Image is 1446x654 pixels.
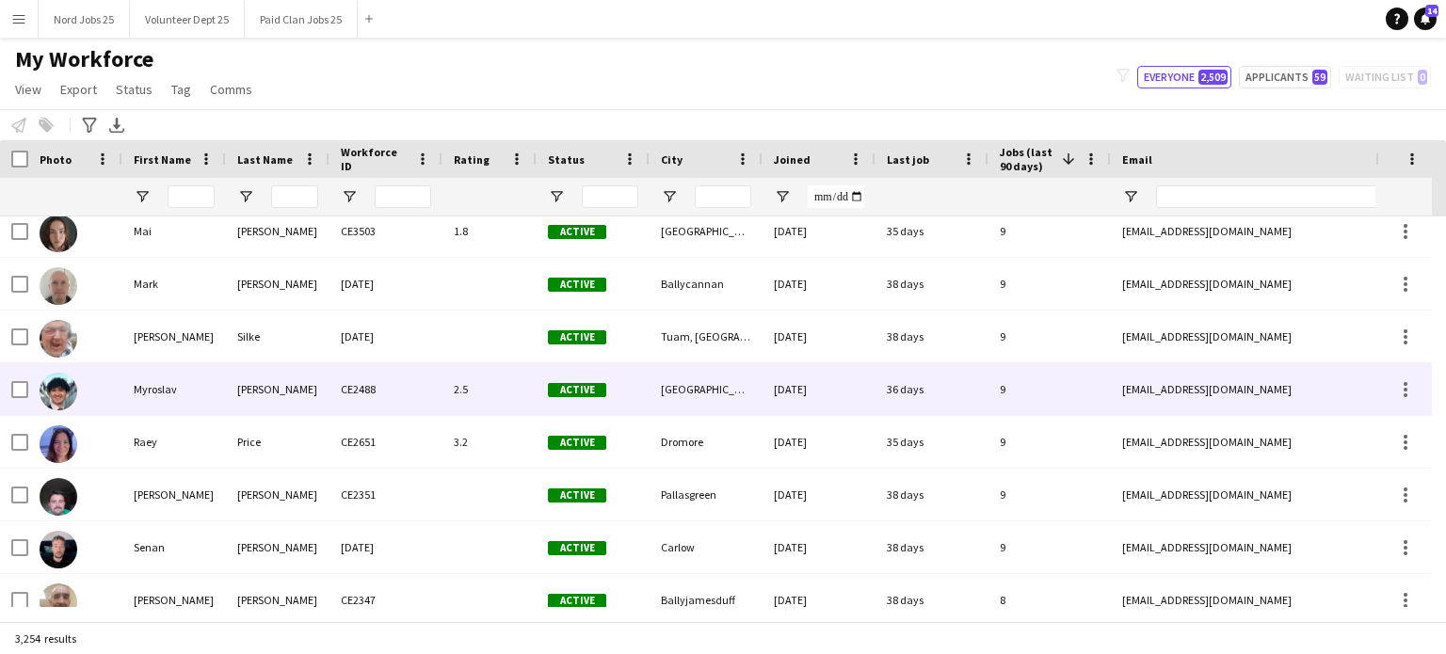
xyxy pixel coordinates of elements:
[876,416,988,468] div: 35 days
[237,188,254,205] button: Open Filter Menu
[122,363,226,415] div: Myroslav
[329,469,442,520] div: CE2351
[774,152,811,167] span: Joined
[105,114,128,136] app-action-btn: Export XLSX
[122,574,226,626] div: [PERSON_NAME]
[442,205,537,257] div: 1.8
[134,152,191,167] span: First Name
[548,188,565,205] button: Open Filter Menu
[763,469,876,520] div: [DATE]
[329,258,442,310] div: [DATE]
[650,311,763,362] div: Tuam, [GEOGRAPHIC_DATA]. [GEOGRAPHIC_DATA].
[122,311,226,362] div: [PERSON_NAME]
[122,205,226,257] div: Mai
[122,258,226,310] div: Mark
[548,594,606,608] span: Active
[134,188,151,205] button: Open Filter Menu
[122,521,226,573] div: Senan
[39,1,130,38] button: Nord Jobs 25
[988,469,1111,520] div: 9
[988,521,1111,573] div: 9
[548,488,606,502] span: Active
[171,81,191,98] span: Tag
[40,152,72,167] span: Photo
[876,363,988,415] div: 36 days
[341,145,409,173] span: Workforce ID
[887,152,929,167] span: Last job
[1122,188,1139,205] button: Open Filter Menu
[226,469,329,520] div: [PERSON_NAME]
[454,152,490,167] span: Rating
[661,152,683,167] span: City
[548,152,585,167] span: Status
[375,185,431,208] input: Workforce ID Filter Input
[763,205,876,257] div: [DATE]
[60,81,97,98] span: Export
[1425,5,1438,17] span: 14
[442,363,537,415] div: 2.5
[988,363,1111,415] div: 9
[341,188,358,205] button: Open Filter Menu
[548,225,606,239] span: Active
[988,258,1111,310] div: 9
[329,521,442,573] div: [DATE]
[988,574,1111,626] div: 8
[202,77,260,102] a: Comms
[763,416,876,468] div: [DATE]
[548,330,606,344] span: Active
[40,320,77,358] img: Michael Silke
[763,258,876,310] div: [DATE]
[650,521,763,573] div: Carlow
[650,205,763,257] div: [GEOGRAPHIC_DATA]
[661,188,678,205] button: Open Filter Menu
[40,425,77,463] img: Raey Price
[650,469,763,520] div: Pallasgreen
[876,521,988,573] div: 38 days
[15,81,41,98] span: View
[808,185,864,208] input: Joined Filter Input
[988,416,1111,468] div: 9
[548,383,606,397] span: Active
[226,416,329,468] div: Price
[210,81,252,98] span: Comms
[40,373,77,410] img: Myroslav Svyrydov
[442,416,537,468] div: 3.2
[695,185,751,208] input: City Filter Input
[763,363,876,415] div: [DATE]
[582,185,638,208] input: Status Filter Input
[122,416,226,468] div: Raey
[226,521,329,573] div: [PERSON_NAME]
[226,258,329,310] div: [PERSON_NAME]
[130,1,245,38] button: Volunteer Dept 25
[548,436,606,450] span: Active
[226,205,329,257] div: [PERSON_NAME]
[763,311,876,362] div: [DATE]
[1239,66,1331,88] button: Applicants59
[329,574,442,626] div: CE2347
[271,185,318,208] input: Last Name Filter Input
[164,77,199,102] a: Tag
[774,188,791,205] button: Open Filter Menu
[548,278,606,292] span: Active
[237,152,293,167] span: Last Name
[876,574,988,626] div: 38 days
[15,45,153,73] span: My Workforce
[1312,70,1327,85] span: 59
[116,81,153,98] span: Status
[168,185,215,208] input: First Name Filter Input
[40,478,77,516] img: Rob O
[8,77,49,102] a: View
[1414,8,1437,30] a: 14
[122,469,226,520] div: [PERSON_NAME]
[40,531,77,568] img: Senan Kelly
[876,205,988,257] div: 35 days
[876,469,988,520] div: 38 days
[876,311,988,362] div: 38 days
[329,363,442,415] div: CE2488
[329,205,442,257] div: CE3503
[548,541,606,555] span: Active
[226,574,329,626] div: [PERSON_NAME]
[245,1,358,38] button: Paid Clan Jobs 25
[988,311,1111,362] div: 9
[226,363,329,415] div: [PERSON_NAME]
